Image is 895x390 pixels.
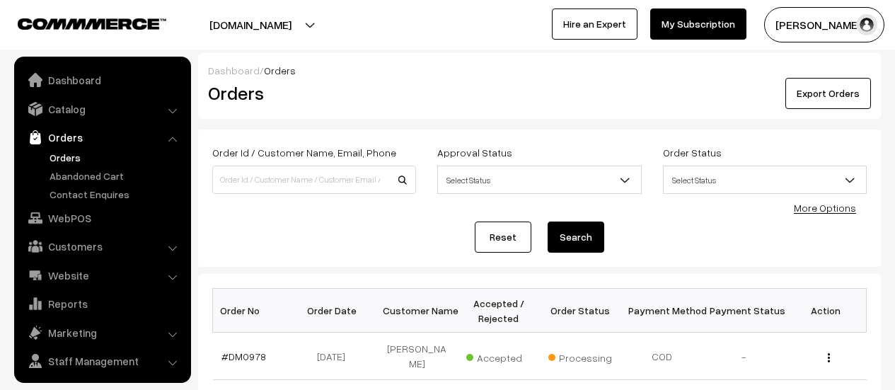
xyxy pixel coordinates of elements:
span: Select Status [663,166,867,194]
th: Customer Name [376,289,458,333]
a: Dashboard [18,67,186,93]
a: WebPOS [18,205,186,231]
a: #DM0978 [221,350,266,362]
a: Contact Enquires [46,187,186,202]
td: [PERSON_NAME] [376,333,458,380]
a: Website [18,263,186,288]
button: Search [548,222,604,253]
img: COMMMERCE [18,18,166,29]
a: Reset [475,222,531,253]
th: Order Date [294,289,376,333]
a: My Subscription [650,8,746,40]
h2: Orders [208,82,415,104]
span: Select Status [437,166,641,194]
input: Order Id / Customer Name / Customer Email / Customer Phone [212,166,416,194]
label: Order Id / Customer Name, Email, Phone [212,145,396,160]
a: COMMMERCE [18,14,142,31]
th: Action [785,289,867,333]
td: [DATE] [294,333,376,380]
button: [PERSON_NAME] [764,7,884,42]
div: / [208,63,871,78]
span: Accepted [466,347,537,365]
th: Order Status [540,289,622,333]
a: Marketing [18,320,186,345]
a: Orders [18,125,186,150]
a: More Options [794,202,856,214]
th: Order No [213,289,295,333]
label: Order Status [663,145,722,160]
span: Processing [548,347,619,365]
a: Customers [18,234,186,259]
a: Dashboard [208,64,260,76]
span: Orders [264,64,296,76]
th: Payment Status [703,289,785,333]
td: - [703,333,785,380]
th: Accepted / Rejected [458,289,540,333]
a: Abandoned Cart [46,168,186,183]
button: Export Orders [785,78,871,109]
th: Payment Method [621,289,703,333]
td: COD [621,333,703,380]
img: user [856,14,877,35]
a: Staff Management [18,348,186,374]
a: Catalog [18,96,186,122]
img: Menu [828,353,830,362]
label: Approval Status [437,145,512,160]
a: Hire an Expert [552,8,637,40]
span: Select Status [438,168,640,193]
a: Orders [46,150,186,165]
span: Select Status [664,168,866,193]
button: [DOMAIN_NAME] [160,7,341,42]
a: Reports [18,291,186,316]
